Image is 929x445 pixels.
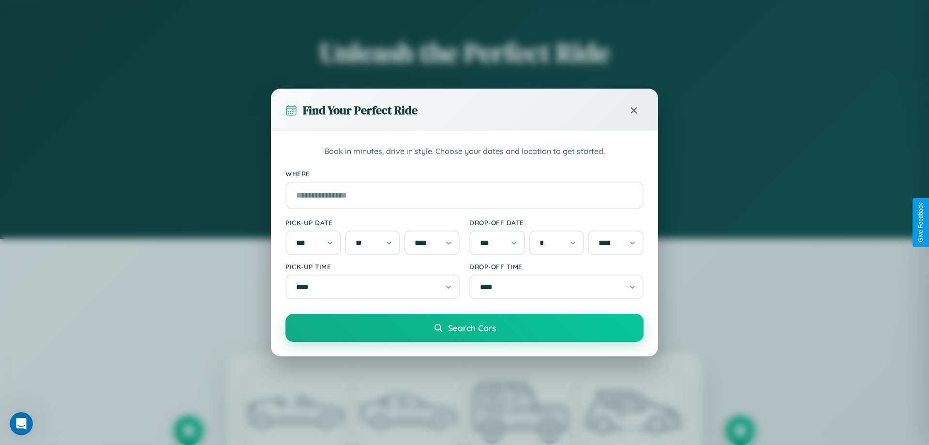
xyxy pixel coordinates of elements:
[285,314,644,342] button: Search Cars
[469,262,644,271] label: Drop-off Time
[285,262,460,271] label: Pick-up Time
[469,218,644,227] label: Drop-off Date
[285,145,644,158] p: Book in minutes, drive in style. Choose your dates and location to get started.
[303,102,418,118] h3: Find Your Perfect Ride
[285,218,460,227] label: Pick-up Date
[448,322,496,333] span: Search Cars
[285,169,644,178] label: Where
